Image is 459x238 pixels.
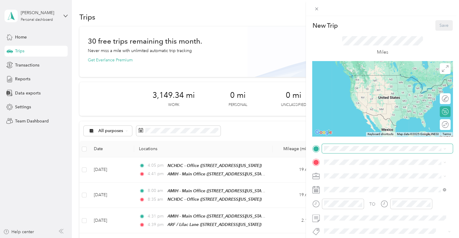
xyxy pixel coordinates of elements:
div: TO [369,201,375,207]
p: New Trip [312,21,337,30]
a: Open this area in Google Maps (opens a new window) [314,128,334,136]
button: Keyboard shortcuts [368,132,393,136]
iframe: Everlance-gr Chat Button Frame [425,204,459,238]
p: Miles [377,48,388,56]
span: Map data ©2025 Google, INEGI [397,132,439,136]
img: Google [314,128,334,136]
